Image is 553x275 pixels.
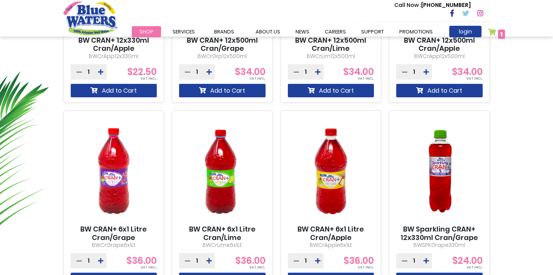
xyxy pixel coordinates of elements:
p: BWCrLim12x500ml [288,52,374,60]
p: BWCrApple6x1Lt [288,241,374,249]
span: Shop [139,28,153,35]
button: Add to Cart [396,84,483,97]
button: Add to Cart [288,84,374,97]
a: BW CRAN+ 12x330ml Cran/Apple [71,36,157,53]
span: $34.00 [343,65,374,78]
p: BWSPKGrape330ml [396,241,483,249]
button: Add to Cart [71,84,157,97]
img: BW CRAN+ 6x1 Litre Cran/Apple [288,117,374,225]
p: BWCrApp12x330ml [71,52,157,60]
span: $24.00 [452,254,483,267]
a: login [449,26,482,37]
p: [PHONE_NUMBER] [394,1,471,9]
span: $36.00 [344,254,374,267]
a: BW CRAN+ 6x1 Litre Cran/Lime [179,225,266,242]
button: Add to Cart [179,84,266,97]
a: BW CRAN+ 12x500ml Cran/Lime [288,36,374,53]
span: $36.00 [235,254,266,267]
img: BW CRAN+ 6x1 Litre Cran/Grape [71,117,157,225]
a: Promotions [392,26,440,37]
p: BWCrGrape6x1Lt [71,241,157,249]
p: BWCrLime6x1Lt [179,241,266,249]
p: BWCrGrp12x500ml [179,52,266,60]
span: Services [173,28,195,35]
a: careers [317,26,354,37]
a: support [354,26,392,37]
a: BW CRAN+ 6x1 Litre Cran/Grape [71,225,157,242]
a: store logo [63,1,117,35]
span: $34.00 [452,65,483,78]
img: BW Sparkling CRAN+ 12x330ml Cran/Grape [396,117,483,225]
span: $34.00 [235,65,266,78]
span: Brands [214,28,234,35]
a: BW CRAN+ 12x500ml Cran/Grape [179,36,266,53]
a: BW CRAN+ 6x1 Litre Cran/Apple [288,225,374,242]
a: 1 [488,28,505,40]
a: about us [248,26,288,37]
a: BW CRAN+ 12x500ml Cran/Apple [396,36,483,53]
a: News [288,26,317,37]
span: $22.50 [127,65,157,78]
span: 1 [500,30,503,38]
span: $36.00 [126,254,157,267]
span: Call Now : [394,1,421,9]
a: BW Sparkling CRAN+ 12x330ml Cran/Grape [396,225,483,242]
img: BW CRAN+ 6x1 Litre Cran/Lime [179,117,266,225]
p: BWCrApp12x500ml [396,52,483,60]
